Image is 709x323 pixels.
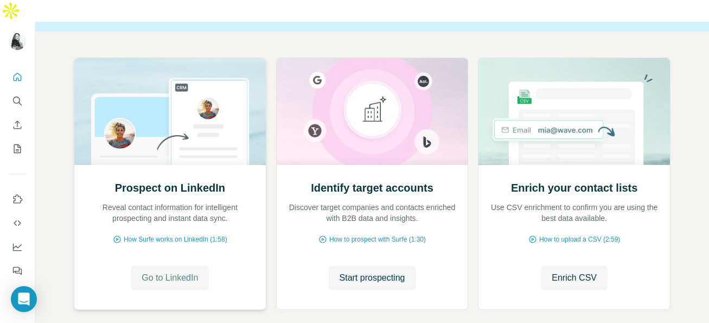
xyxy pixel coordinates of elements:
span: Enrich CSV [552,271,597,284]
button: Use Surfe on LinkedIn [9,189,26,209]
button: Feedback [9,261,26,281]
button: Dashboard [9,237,26,257]
h2: Identify target accounts [311,180,433,195]
button: Use Surfe API [9,213,26,233]
p: Reveal contact information for intelligent prospecting and instant data sync. [85,202,255,224]
button: Enrich CSV [541,266,608,290]
span: Start prospecting [340,271,405,284]
button: Search [9,91,26,111]
h2: Prospect on LinkedIn [115,180,225,195]
button: Start prospecting [329,266,416,290]
button: My lists [9,139,26,159]
h2: Enrich your contact lists [511,180,637,195]
span: How to prospect with Surfe (1:30) [329,235,426,244]
p: Use CSV enrichment to confirm you are using the best data available. [489,202,659,224]
p: Discover target companies and contacts enriched with B2B data and insights. [288,202,457,224]
button: Go to LinkedIn [131,266,209,290]
div: Open Intercom Messenger [11,286,37,312]
img: Enrich your contact lists [478,58,670,165]
span: How Surfe works on LinkedIn (1:58) [124,235,227,244]
span: How to upload a CSV (2:59) [539,235,620,244]
button: Quick start [9,67,26,87]
img: Prospect on LinkedIn [74,58,266,165]
button: Enrich CSV [9,115,26,135]
img: Identify target accounts [276,58,469,165]
img: Avatar [9,33,26,50]
span: Go to LinkedIn [142,271,198,284]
